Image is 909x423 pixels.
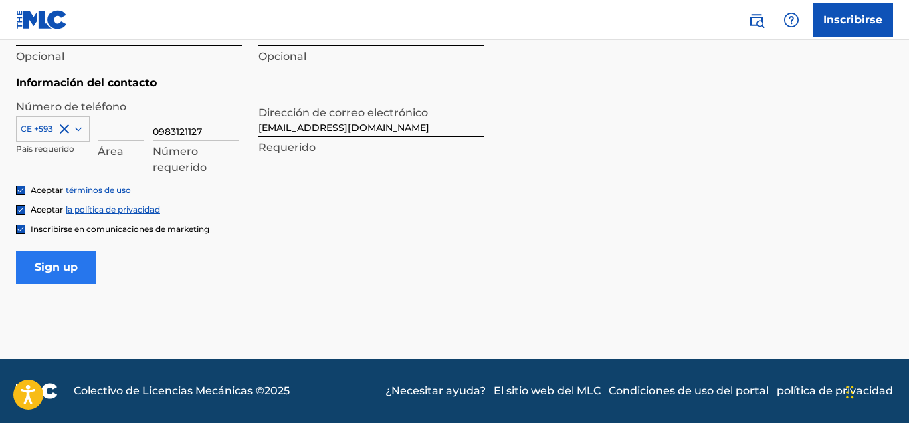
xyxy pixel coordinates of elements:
[777,383,893,399] a: política de privacidad
[842,359,909,423] iframe: Widget de chat
[609,384,769,397] font: Condiciones de uso del portal
[494,384,601,397] font: El sitio web del MLC
[153,145,207,174] font: Número requerido
[264,384,290,397] font: 2025
[609,383,769,399] a: Condiciones de uso del portal
[98,145,124,158] font: Área
[16,100,126,113] font: Número de teléfono
[74,384,264,397] font: Colectivo de Licencias Mecánicas ©
[16,144,74,154] font: País requerido
[385,383,486,399] a: ¿Necesitar ayuda?
[258,50,306,63] font: Opcional
[813,3,893,37] a: Inscribirse
[16,50,64,63] font: Opcional
[777,384,893,397] font: política de privacidad
[743,7,770,33] a: Búsqueda pública
[16,10,68,29] img: Logotipo del MLC
[823,13,882,26] font: Inscribirse
[17,225,25,233] img: caja
[16,76,157,89] font: Información del contacto
[783,12,799,28] img: ayuda
[31,185,63,195] font: Aceptar
[494,383,601,399] a: El sitio web del MLC
[17,206,25,214] img: caja
[748,12,765,28] img: buscar
[778,7,805,33] div: Ayuda
[31,224,209,234] font: Inscribirse en comunicaciones de marketing
[66,185,131,195] a: términos de uso
[31,204,63,215] font: Aceptar
[66,204,160,215] a: la política de privacidad
[258,141,316,154] font: Requerido
[846,372,854,412] div: Arrastrar
[16,383,58,399] img: logo
[385,384,486,397] font: ¿Necesitar ayuda?
[17,186,25,194] img: caja
[16,251,96,284] input: Sign up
